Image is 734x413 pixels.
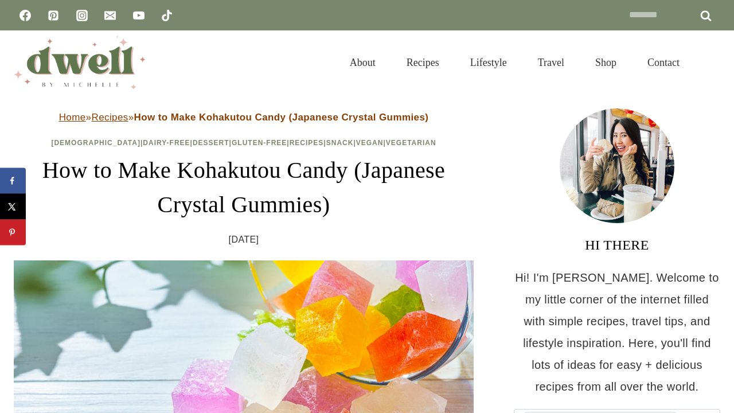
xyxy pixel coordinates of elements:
[42,4,65,27] a: Pinterest
[290,139,324,147] a: Recipes
[356,139,384,147] a: Vegan
[701,53,720,72] button: View Search Form
[193,139,229,147] a: Dessert
[391,42,455,83] a: Recipes
[386,139,436,147] a: Vegetarian
[127,4,150,27] a: YouTube
[51,139,140,147] a: [DEMOGRAPHIC_DATA]
[155,4,178,27] a: TikTok
[580,42,632,83] a: Shop
[632,42,695,83] a: Contact
[59,112,429,123] span: » »
[14,153,474,222] h1: How to Make Kohakutou Candy (Japanese Crystal Gummies)
[14,4,37,27] a: Facebook
[143,139,190,147] a: Dairy-Free
[59,112,86,123] a: Home
[134,112,429,123] strong: How to Make Kohakutou Candy (Japanese Crystal Gummies)
[514,267,720,398] p: Hi! I'm [PERSON_NAME]. Welcome to my little corner of the internet filled with simple recipes, tr...
[71,4,93,27] a: Instagram
[514,235,720,255] h3: HI THERE
[334,42,695,83] nav: Primary Navigation
[334,42,391,83] a: About
[232,139,287,147] a: Gluten-Free
[455,42,522,83] a: Lifestyle
[229,231,259,248] time: [DATE]
[99,4,122,27] a: Email
[14,36,146,89] img: DWELL by michelle
[91,112,128,123] a: Recipes
[522,42,580,83] a: Travel
[326,139,354,147] a: Snack
[51,139,436,147] span: | | | | | | |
